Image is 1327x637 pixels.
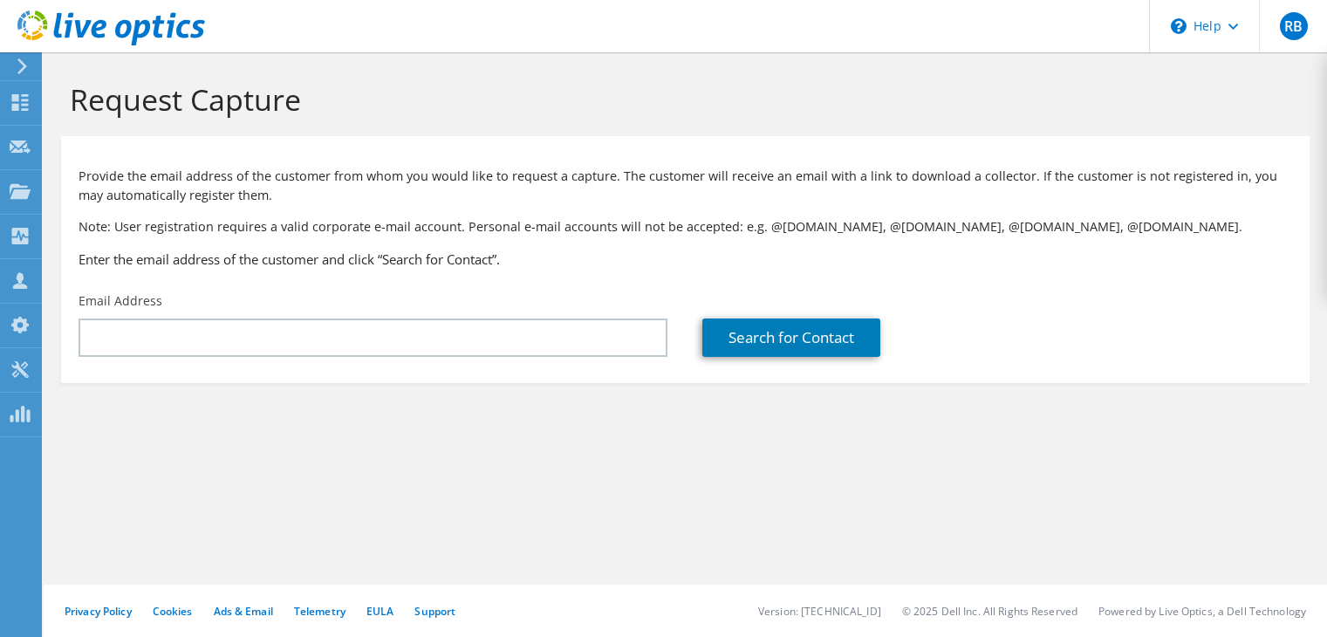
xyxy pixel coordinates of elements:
li: Powered by Live Optics, a Dell Technology [1098,604,1306,619]
span: RB [1280,12,1308,40]
a: Ads & Email [214,604,273,619]
label: Email Address [79,292,162,310]
svg: \n [1171,18,1187,34]
h1: Request Capture [70,81,1292,118]
a: EULA [366,604,393,619]
li: Version: [TECHNICAL_ID] [758,604,881,619]
a: Support [414,604,455,619]
h3: Enter the email address of the customer and click “Search for Contact”. [79,250,1292,269]
p: Note: User registration requires a valid corporate e-mail account. Personal e-mail accounts will ... [79,217,1292,236]
a: Telemetry [294,604,345,619]
a: Cookies [153,604,193,619]
li: © 2025 Dell Inc. All Rights Reserved [902,604,1077,619]
a: Search for Contact [702,318,880,357]
p: Provide the email address of the customer from whom you would like to request a capture. The cust... [79,167,1292,205]
a: Privacy Policy [65,604,132,619]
